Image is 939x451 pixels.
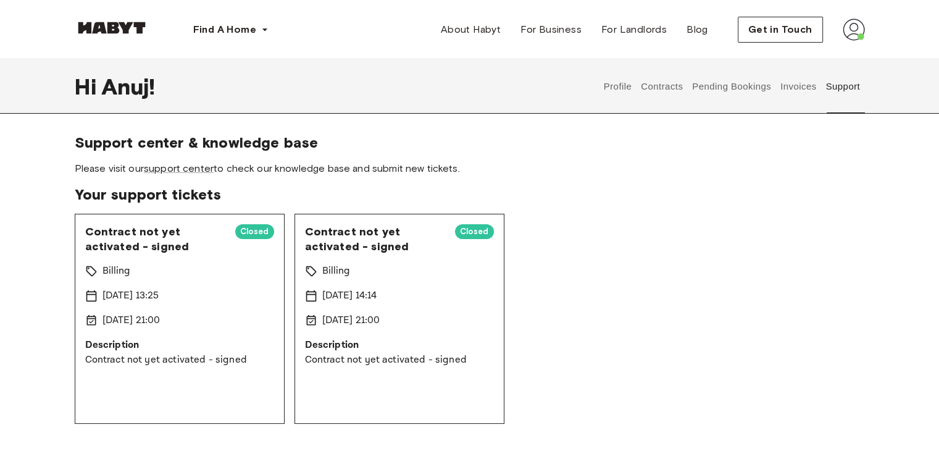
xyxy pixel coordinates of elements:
span: Support center & knowledge base [75,133,865,152]
p: Billing [102,264,131,279]
span: Contract not yet activated - signed [305,224,445,254]
span: For Business [520,22,582,37]
p: Contract not yet activated - signed [305,353,494,368]
span: Get in Touch [748,22,812,37]
button: Invoices [778,59,817,114]
span: Your support tickets [75,185,865,204]
span: For Landlords [601,22,667,37]
a: support center [144,162,214,174]
span: Find A Home [193,22,256,37]
p: [DATE] 14:14 [322,289,377,303]
p: Contract not yet activated - signed [85,353,274,368]
span: Closed [235,225,274,238]
span: About Habyt [441,22,501,37]
button: Contracts [640,59,685,114]
p: [DATE] 21:00 [102,313,161,328]
span: Blog [687,22,708,37]
button: Find A Home [183,17,278,42]
p: [DATE] 13:25 [102,289,159,303]
p: [DATE] 21:00 [322,313,380,328]
a: For Business [511,17,591,42]
span: Hi [75,74,101,99]
p: Description [305,338,494,353]
img: Habyt [75,22,149,34]
button: Get in Touch [738,17,823,43]
div: user profile tabs [599,59,864,114]
span: Anuj ! [101,74,156,99]
span: Please visit our to check our knowledge base and submit new tickets. [75,162,865,175]
span: Contract not yet activated - signed [85,224,225,254]
button: Pending Bookings [691,59,773,114]
a: About Habyt [431,17,511,42]
button: Profile [602,59,633,114]
a: Blog [677,17,718,42]
button: Support [824,59,862,114]
p: Billing [322,264,351,279]
span: Closed [455,225,494,238]
img: avatar [843,19,865,41]
p: Description [85,338,274,353]
a: For Landlords [591,17,677,42]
